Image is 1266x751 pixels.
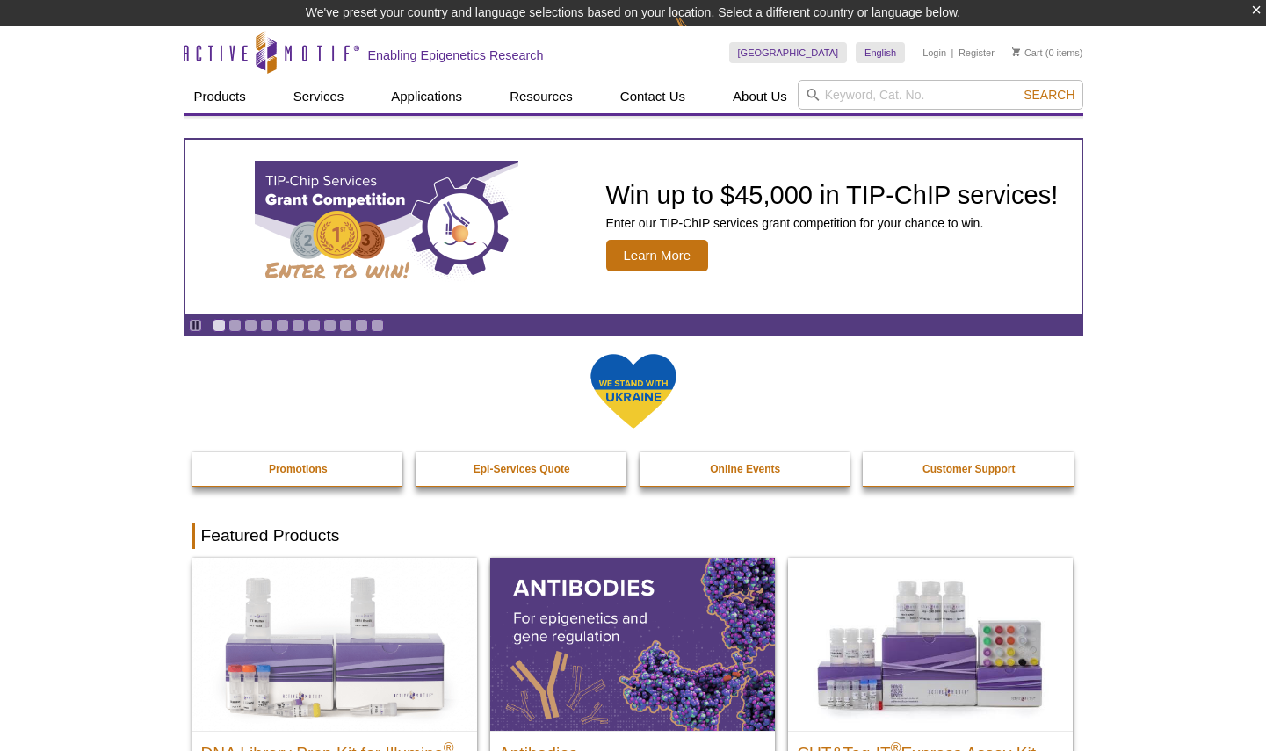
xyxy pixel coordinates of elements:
a: TIP-ChIP Services Grant Competition Win up to $45,000 in TIP-ChIP services! Enter our TIP-ChIP se... [185,140,1082,314]
h2: Enabling Epigenetics Research [368,47,544,63]
a: Products [184,80,257,113]
a: Resources [499,80,583,113]
img: All Antibodies [490,558,775,730]
a: Promotions [192,452,405,486]
a: Applications [380,80,473,113]
a: Login [922,47,946,59]
strong: Promotions [269,463,328,475]
a: Go to slide 9 [339,319,352,332]
a: Go to slide 11 [371,319,384,332]
a: Services [283,80,355,113]
a: Customer Support [863,452,1075,486]
a: Go to slide 7 [307,319,321,332]
a: About Us [722,80,798,113]
a: [GEOGRAPHIC_DATA] [729,42,848,63]
a: Contact Us [610,80,696,113]
h2: Featured Products [192,523,1074,549]
span: Search [1024,88,1074,102]
a: Go to slide 3 [244,319,257,332]
button: Search [1018,87,1080,103]
a: Online Events [640,452,852,486]
p: Enter our TIP-ChIP services grant competition for your chance to win. [606,215,1059,231]
a: Epi-Services Quote [416,452,628,486]
a: Go to slide 8 [323,319,336,332]
a: Go to slide 5 [276,319,289,332]
span: Learn More [606,240,709,271]
h2: Win up to $45,000 in TIP-ChIP services! [606,182,1059,208]
a: Go to slide 1 [213,319,226,332]
strong: Customer Support [922,463,1015,475]
a: English [856,42,905,63]
input: Keyword, Cat. No. [798,80,1083,110]
img: DNA Library Prep Kit for Illumina [192,558,477,730]
a: Cart [1012,47,1043,59]
article: TIP-ChIP Services Grant Competition [185,140,1082,314]
a: Go to slide 4 [260,319,273,332]
li: | [951,42,954,63]
a: Go to slide 2 [228,319,242,332]
img: Change Here [675,13,721,54]
li: (0 items) [1012,42,1083,63]
strong: Online Events [710,463,780,475]
a: Go to slide 6 [292,319,305,332]
a: Toggle autoplay [189,319,202,332]
strong: Epi-Services Quote [474,463,570,475]
img: CUT&Tag-IT® Express Assay Kit [788,558,1073,730]
img: Your Cart [1012,47,1020,56]
img: We Stand With Ukraine [590,352,677,430]
img: TIP-ChIP Services Grant Competition [255,161,518,292]
a: Go to slide 10 [355,319,368,332]
a: Register [959,47,995,59]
